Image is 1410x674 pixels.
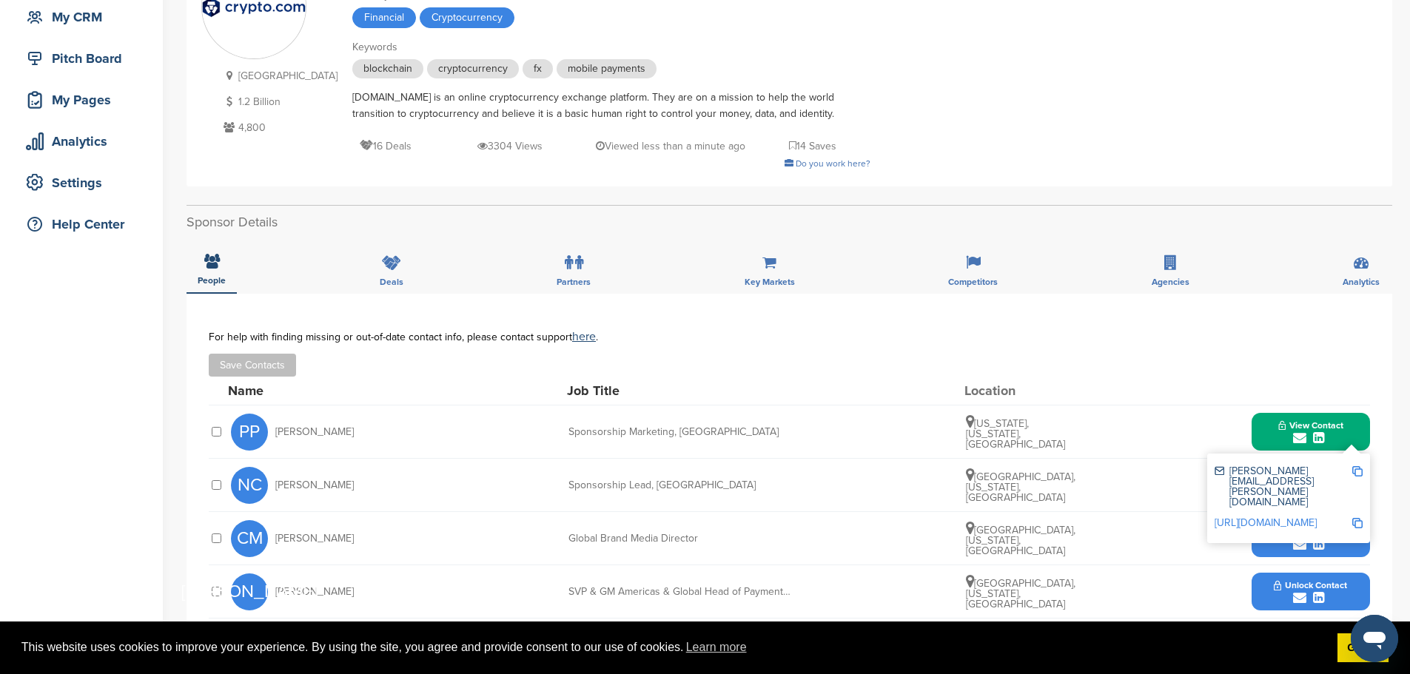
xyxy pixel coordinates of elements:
[1215,516,1317,529] a: [URL][DOMAIN_NAME]
[352,59,423,78] span: blockchain
[596,137,745,155] p: Viewed less than a minute ago
[568,480,790,491] div: Sponsorship Lead, [GEOGRAPHIC_DATA]
[198,276,226,285] span: People
[1256,570,1365,614] button: Unlock Contact
[220,118,338,137] p: 4,800
[275,533,354,544] span: [PERSON_NAME]
[231,467,268,504] span: NC
[684,636,749,658] a: learn more about cookies
[15,83,148,117] a: My Pages
[228,384,391,397] div: Name
[209,331,1370,343] div: For help with finding missing or out-of-date contact info, please contact support .
[22,87,148,113] div: My Pages
[557,277,591,286] span: Partners
[15,207,148,241] a: Help Center
[1352,466,1363,476] img: Copy
[220,92,338,111] p: 1.2 Billion
[352,90,870,122] div: [DOMAIN_NAME] is an online cryptocurrency exchange platform. They are on a mission to help the wo...
[22,128,148,155] div: Analytics
[1343,277,1380,286] span: Analytics
[745,277,795,286] span: Key Markets
[427,59,519,78] span: cryptocurrency
[948,277,998,286] span: Competitors
[275,427,354,437] span: [PERSON_NAME]
[1352,518,1363,528] img: Copy
[15,166,148,200] a: Settings
[1351,615,1398,662] iframe: Button to launch messaging window
[966,524,1075,557] span: [GEOGRAPHIC_DATA], [US_STATE], [GEOGRAPHIC_DATA]
[22,169,148,196] div: Settings
[420,7,514,28] span: Cryptocurrency
[1152,277,1189,286] span: Agencies
[966,417,1065,451] span: [US_STATE], [US_STATE], [GEOGRAPHIC_DATA]
[15,41,148,75] a: Pitch Board
[1274,580,1347,590] span: Unlock Contact
[523,59,553,78] span: fx
[1260,410,1361,454] button: View Contact
[796,158,870,169] span: Do you work here?
[785,158,870,169] a: Do you work here?
[568,427,790,437] div: Sponsorship Marketing, [GEOGRAPHIC_DATA]
[209,354,296,377] button: Save Contacts
[1215,466,1352,508] div: [PERSON_NAME][EMAIL_ADDRESS][PERSON_NAME][DOMAIN_NAME]
[231,520,268,557] span: CM
[1278,420,1343,431] span: View Contact
[567,384,789,397] div: Job Title
[966,471,1075,504] span: [GEOGRAPHIC_DATA], [US_STATE], [GEOGRAPHIC_DATA]
[352,7,416,28] span: Financial
[568,533,790,544] div: Global Brand Media Director
[15,124,148,158] a: Analytics
[557,59,657,78] span: mobile payments
[380,277,403,286] span: Deals
[572,329,596,344] a: here
[477,137,543,155] p: 3304 Views
[231,414,268,451] span: PP
[22,211,148,237] div: Help Center
[21,636,1326,658] span: This website uses cookies to improve your experience. By using the site, you agree and provide co...
[275,480,354,491] span: [PERSON_NAME]
[360,137,412,155] p: 16 Deals
[22,4,148,30] div: My CRM
[966,577,1075,610] span: [GEOGRAPHIC_DATA], [US_STATE], [GEOGRAPHIC_DATA]
[231,573,268,610] span: [PERSON_NAME]
[568,587,790,597] div: SVP & GM Americas & Global Head of Payment Partnerships
[1337,633,1389,663] a: dismiss cookie message
[789,137,836,155] p: 14 Saves
[187,212,1392,232] h2: Sponsor Details
[352,39,870,55] div: Keywords
[220,67,338,85] p: [GEOGRAPHIC_DATA]
[964,384,1075,397] div: Location
[22,45,148,72] div: Pitch Board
